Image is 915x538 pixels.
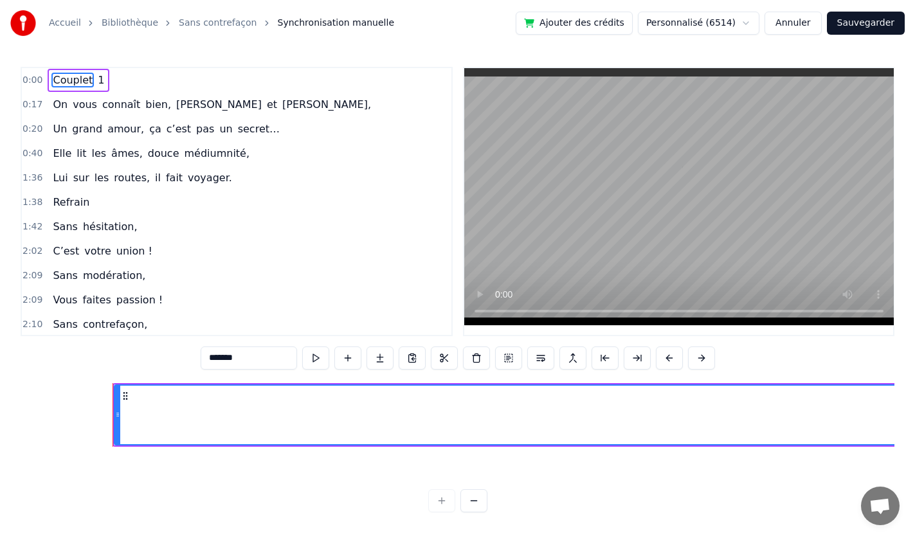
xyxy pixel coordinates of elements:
button: Annuler [765,12,821,35]
span: Sans [51,317,78,332]
span: 0:20 [23,123,42,136]
span: [PERSON_NAME] [175,97,263,112]
nav: breadcrumb [49,17,394,30]
span: connaît [101,97,141,112]
span: 2:09 [23,294,42,307]
span: contrefaçon, [82,317,149,332]
span: Refrain [51,195,91,210]
span: bien, [144,97,172,112]
span: On [51,97,69,112]
span: Elle [51,146,73,161]
span: médiumnité, [183,146,251,161]
span: passion ! [115,292,165,307]
span: voyager. [186,170,233,185]
span: les [93,170,111,185]
span: 0:00 [23,74,42,87]
div: Ouvrir le chat [861,487,900,525]
span: sur [72,170,91,185]
span: pas [195,121,215,136]
span: faites [81,292,112,307]
img: youka [10,10,36,36]
span: fait [165,170,184,185]
span: amour, [106,121,145,136]
span: votre [83,244,113,258]
span: et [266,97,278,112]
span: Un [51,121,68,136]
span: Couplet [51,73,94,87]
span: douce [147,146,181,161]
span: il [154,170,162,185]
span: hésitation, [82,219,139,234]
span: Sans [51,219,78,234]
span: Vous [51,292,78,307]
span: modération, [82,268,147,283]
a: Bibliothèque [102,17,158,30]
span: 0:40 [23,147,42,160]
button: Ajouter des crédits [516,12,633,35]
span: 2:02 [23,245,42,258]
span: Sans [51,268,78,283]
span: 0:17 [23,98,42,111]
span: un [218,121,233,136]
button: Sauvegarder [827,12,905,35]
span: routes, [113,170,151,185]
span: c’est [165,121,192,136]
span: Synchronisation manuelle [278,17,395,30]
span: âmes, [110,146,144,161]
span: vous [71,97,98,112]
span: 1:38 [23,196,42,209]
a: Sans contrefaçon [179,17,257,30]
span: 1:42 [23,220,42,233]
a: Accueil [49,17,81,30]
span: 2:09 [23,269,42,282]
span: 2:10 [23,318,42,331]
span: union ! [115,244,154,258]
span: Lui [51,170,69,185]
span: grand [71,121,104,136]
span: les [90,146,107,161]
span: C’est [51,244,80,258]
span: 1 [96,73,105,87]
span: 1:36 [23,172,42,184]
span: lit [75,146,87,161]
span: secret… [237,121,281,136]
span: ça [148,121,163,136]
span: [PERSON_NAME], [281,97,372,112]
